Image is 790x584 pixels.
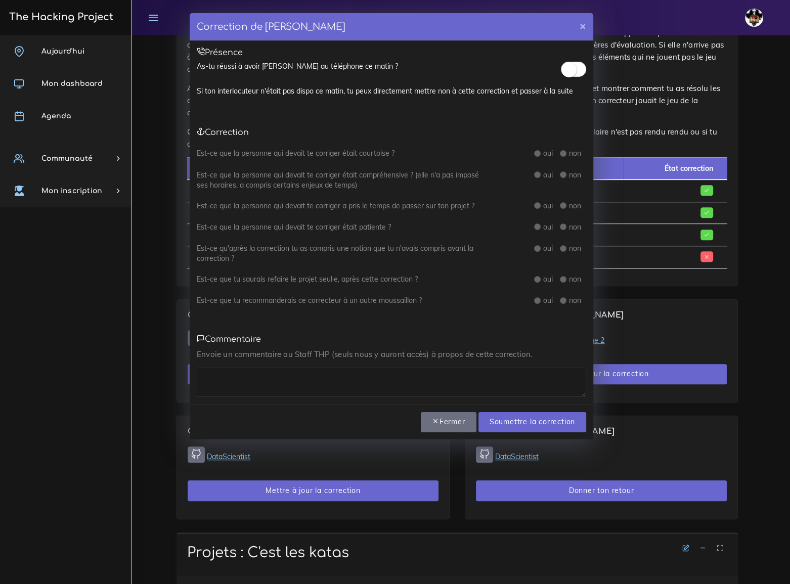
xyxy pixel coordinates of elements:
[569,201,581,211] label: non
[197,48,586,58] h5: Présence
[197,170,485,191] label: Est-ce que la personne qui devait te corriger était compréhensive ? (elle n'a pas imposé ses hora...
[197,243,485,264] label: Est-ce qu'après la correction tu as compris une notion que tu n'avais compris avant la correction ?
[197,274,418,284] label: Est-ce que tu saurais refaire le projet seul·e, après cette correction ?
[197,61,398,71] label: As-tu réussi à avoir [PERSON_NAME] au téléphone ce matin ?
[478,412,586,433] input: Soumettre la correction
[543,274,553,284] label: oui
[543,222,553,232] label: oui
[569,274,581,284] label: non
[197,348,586,361] p: Envoie un commentaire au Staff THP (seuls nous y auront accès) à propos de cette correction.
[543,295,553,305] label: oui
[543,201,553,211] label: oui
[543,148,553,158] label: oui
[569,222,581,232] label: non
[197,86,586,96] div: Si ton interlocuteur n'était pas dispo ce matin, tu peux directement mettre non à cette correctio...
[543,243,553,253] label: oui
[197,222,391,232] label: Est-ce que la personne qui devait te corriger était patiente ?
[569,148,581,158] label: non
[197,20,345,34] h4: Correction de [PERSON_NAME]
[197,148,394,158] label: Est-ce que la personne qui devait te corriger était courtoise ?
[197,295,422,305] label: Est-ce que tu recommanderais ce correcteur à un autre moussaillon ?
[197,201,474,211] label: Est-ce que la personne qui devait te corriger a pris le temps de passer sur ton projet ?
[569,243,581,253] label: non
[421,412,476,433] button: Fermer
[569,295,581,305] label: non
[197,335,586,344] h5: Commentaire
[569,170,581,180] label: non
[543,170,553,180] label: oui
[197,128,586,138] h5: Correction
[573,13,593,38] button: ×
